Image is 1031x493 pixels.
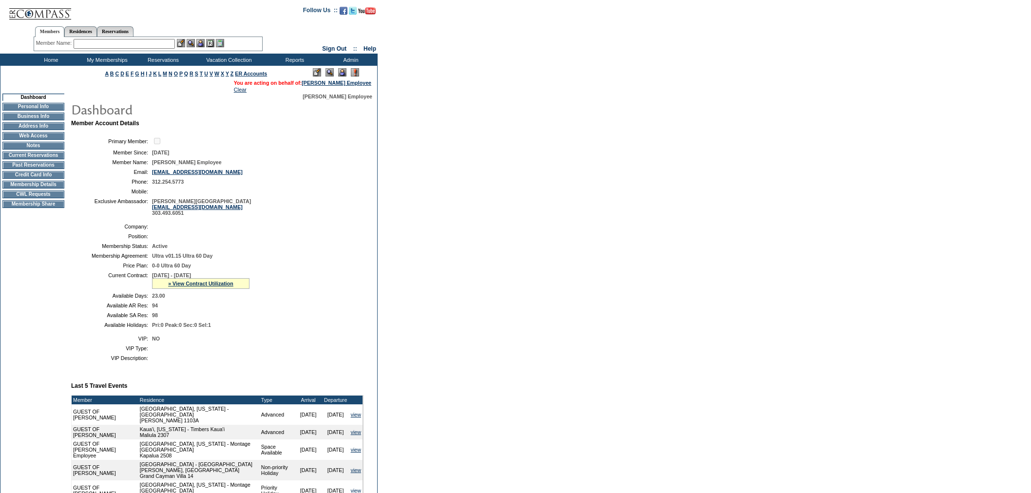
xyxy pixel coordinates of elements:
[206,39,214,47] img: Reservations
[152,204,243,210] a: [EMAIL_ADDRESS][DOMAIN_NAME]
[216,39,224,47] img: b_calculator.gif
[75,189,148,194] td: Mobile:
[184,71,188,76] a: Q
[210,71,213,76] a: V
[152,272,191,278] span: [DATE] - [DATE]
[75,233,148,239] td: Position:
[138,460,260,480] td: [GEOGRAPHIC_DATA] - [GEOGRAPHIC_DATA][PERSON_NAME], [GEOGRAPHIC_DATA] Grand Cayman Villa 14
[153,71,157,76] a: K
[138,425,260,439] td: Kaua'i, [US_STATE] - Timbers Kaua'i Maliula 2307
[152,253,212,259] span: Ultra v01.15 Ultra 60 Day
[195,71,198,76] a: S
[260,460,295,480] td: Non-priority Holiday
[358,10,376,16] a: Subscribe to our YouTube Channel
[235,71,267,76] a: ER Accounts
[295,404,322,425] td: [DATE]
[146,71,147,76] a: I
[75,322,148,328] td: Available Holidays:
[2,103,64,111] td: Personal Info
[2,122,64,130] td: Address Info
[75,263,148,268] td: Price Plan:
[75,345,148,351] td: VIP Type:
[363,45,376,52] a: Help
[340,10,347,16] a: Become our fan on Facebook
[234,80,371,86] span: You are acting on behalf of:
[152,243,168,249] span: Active
[349,7,357,15] img: Follow us on Twitter
[260,404,295,425] td: Advanced
[303,94,372,99] span: [PERSON_NAME] Employee
[134,54,190,66] td: Reservations
[115,71,119,76] a: C
[260,396,295,404] td: Type
[135,71,139,76] a: G
[322,404,349,425] td: [DATE]
[72,439,138,460] td: GUEST OF [PERSON_NAME] Employee
[302,80,371,86] a: [PERSON_NAME] Employee
[214,71,219,76] a: W
[131,71,134,76] a: F
[75,150,148,155] td: Member Since:
[295,439,322,460] td: [DATE]
[187,39,195,47] img: View
[303,6,338,18] td: Follow Us ::
[322,396,349,404] td: Departure
[260,425,295,439] td: Advanced
[174,71,178,76] a: O
[149,71,152,76] a: J
[75,179,148,185] td: Phone:
[152,150,169,155] span: [DATE]
[2,190,64,198] td: CWL Requests
[295,460,322,480] td: [DATE]
[358,7,376,15] img: Subscribe to our YouTube Channel
[2,152,64,159] td: Current Reservations
[72,425,138,439] td: GUEST OF [PERSON_NAME]
[152,322,211,328] span: Pri:0 Peak:0 Sec:0 Sel:1
[351,412,361,417] a: view
[169,71,172,76] a: N
[204,71,208,76] a: U
[322,54,378,66] td: Admin
[200,71,203,76] a: T
[105,71,109,76] a: A
[351,467,361,473] a: view
[2,132,64,140] td: Web Access
[351,429,361,435] a: view
[2,94,64,101] td: Dashboard
[138,439,260,460] td: [GEOGRAPHIC_DATA], [US_STATE] - Montage [GEOGRAPHIC_DATA] Kapalua 2508
[295,425,322,439] td: [DATE]
[158,71,161,76] a: L
[2,161,64,169] td: Past Reservations
[349,10,357,16] a: Follow us on Twitter
[75,243,148,249] td: Membership Status:
[138,396,260,404] td: Residence
[120,71,124,76] a: D
[152,263,191,268] span: 0-0 Ultra 60 Day
[64,26,97,37] a: Residences
[338,68,346,76] img: Impersonate
[230,71,234,76] a: Z
[163,71,167,76] a: M
[72,460,138,480] td: GUEST OF [PERSON_NAME]
[152,303,158,308] span: 94
[234,87,247,93] a: Clear
[75,169,148,175] td: Email:
[322,460,349,480] td: [DATE]
[2,113,64,120] td: Business Info
[126,71,129,76] a: E
[152,312,158,318] span: 98
[141,71,145,76] a: H
[110,71,114,76] a: B
[75,136,148,146] td: Primary Member:
[75,355,148,361] td: VIP Description:
[221,71,224,76] a: X
[152,293,165,299] span: 23.00
[75,272,148,289] td: Current Contract:
[75,336,148,341] td: VIP:
[152,169,243,175] a: [EMAIL_ADDRESS][DOMAIN_NAME]
[71,382,127,389] b: Last 5 Travel Events
[75,198,148,216] td: Exclusive Ambassador:
[322,439,349,460] td: [DATE]
[71,120,139,127] b: Member Account Details
[75,159,148,165] td: Member Name:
